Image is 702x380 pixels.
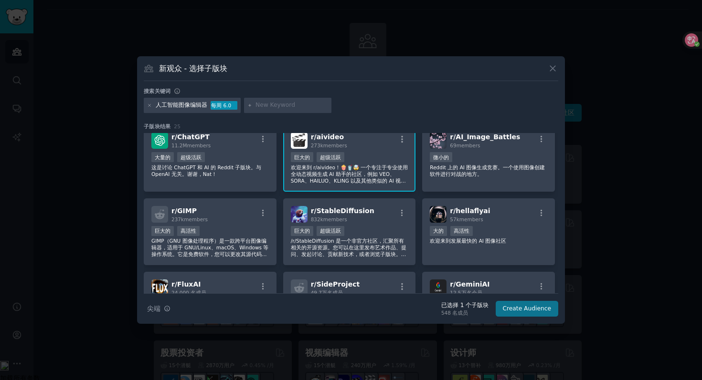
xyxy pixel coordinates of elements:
font: 超级活跃 [320,228,341,234]
font: Reddit 上的 AI 图像生成竞赛。一个使用图像创建软件进行对战的地方。 [430,164,545,177]
span: r/ GIMP [171,207,197,215]
button: Create Audience [496,301,559,317]
span: 25 [174,123,181,129]
font: 548 名成员 [441,310,468,316]
font: 已选择 1 个子版块 [441,302,489,308]
img: FluxAI [151,279,168,296]
font: 超级活跃 [320,154,341,160]
span: 273k members [311,143,347,148]
span: r/ GeminiAI [450,280,489,288]
font: 人工智能图像编辑器 [156,102,207,108]
input: New Keyword [255,101,328,110]
span: r/ StableDiffusion [311,207,374,215]
span: 57k members [450,216,483,222]
span: r/ ChatGPT [171,133,210,141]
font: 这是讨论 ChatGPT 和 AI 的 Reddit 子版块。与 OpenAI 无关。谢谢，Nat！ [151,164,261,177]
span: r/ SideProject [311,280,360,288]
span: 69 members [450,143,480,148]
span: r/ FluxAI [171,280,201,288]
font: 微小的 [433,154,449,160]
img: ChatGPT [151,132,168,149]
font: 欢迎来到发展最快的 AI 图像社区 [430,238,506,244]
img: StableDiffusion [291,206,308,223]
font: 大的 [433,228,444,234]
font: 49.7万名成员 [311,290,343,296]
font: 巨大的 [155,228,170,234]
font: 12.5万名会员 [450,290,482,296]
font: 新观众 - 选择子版块 [159,64,228,73]
button: 尖端 [144,300,174,317]
font: 高活性 [181,228,196,234]
img: hellaflyai [430,206,447,223]
span: r/ aivideo [311,133,344,141]
font: 搜索关键词 [144,88,170,94]
span: 237k members [171,216,208,222]
span: r/ AI_Image_Battles [450,133,520,141]
font: 每周 6.0 [211,103,231,108]
font: 子版块结果 [144,123,170,129]
font: 超级活跃 [181,154,202,160]
img: AI_Image_Battles [430,132,447,149]
font: GIMP（GNU 图像处理程序）是一款跨平台图像编辑器，适用于 GNU/Linux、macOS、Windows 等操作系统。它是免费软件，您可以更改其源代码并分发您的更改。 [151,238,268,264]
font: 大量的 [155,154,170,160]
font: 高活性 [454,228,469,234]
font: 欢迎来到 r/aivideo！🍿🥤🤯 一个专注于专业使用全动态视频生成 AI 助手的社区，例如 VEO、SORA、HAILUO、KLING 以及其他类似的 AI 视频工具，这些工具能够生成文字转... [291,164,408,217]
span: r/ hellaflyai [450,207,490,215]
img: GeminiAI [430,279,447,296]
font: 巨大的 [294,228,310,234]
font: /r/StableDiffusion 是一个非官方社区，汇聚所有相关的开源资源。您可以在这里发布艺术作品、提问、发起讨论、贡献新技术，或者浏览子版块。一切由您决定。 [291,238,406,264]
font: 巨大的 [294,154,310,160]
font: 尖端 [147,305,160,312]
span: 11.2M members [171,143,211,148]
span: 832k members [311,216,347,222]
font: 24,000 名成员 [171,290,206,296]
img: aivideo [291,132,308,149]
